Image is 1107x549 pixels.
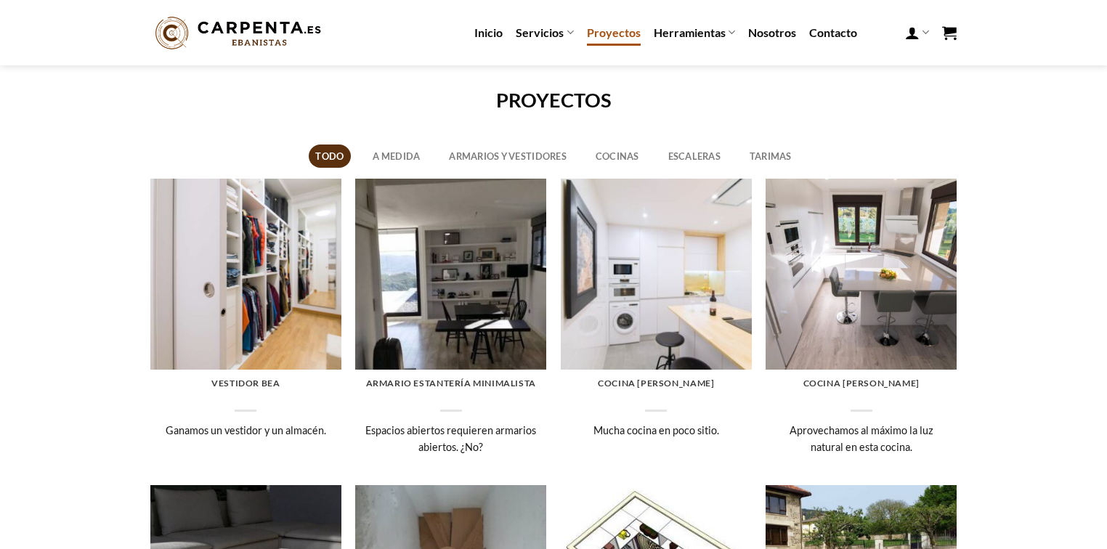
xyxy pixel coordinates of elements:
p: Aprovechamos al máximo la luz natural en esta cocina. [773,422,949,455]
img: armario sin frentes [355,179,546,370]
a: A medida [366,145,427,168]
img: vestidor, armario sin frentes carpinteria [150,179,341,370]
a: Inicio [474,20,503,46]
a: Herramientas [654,18,735,46]
p: Mucha cocina en poco sitio. [568,422,745,455]
h6: Armario estantería minimalista [362,378,539,389]
a: cocina encimera reforma carpinteria Cocina [PERSON_NAME] Mucha cocina en poco sitio. [561,179,752,471]
h6: Vestidor Bea [158,378,334,389]
img: cocina encimera reforma carpinteria [561,179,752,370]
p: Espacios abiertos requieren armarios abiertos. ¿No? [362,422,539,455]
a: Proyectos [587,20,641,46]
a: Escaleras [661,145,728,168]
a: Contacto [809,20,857,46]
a: armario sin frentes Armario estantería minimalista Espacios abiertos requieren armarios abiertos.... [355,179,546,471]
a: Todo [309,145,351,168]
img: cocina encimera y tarima claros, fregadero bajo encimera [766,179,957,370]
a: Cocinas [588,145,646,168]
a: vestidor, armario sin frentes carpinteria Vestidor Bea Ganamos un vestidor y un almacén. [150,179,341,471]
a: Servicios [516,18,573,46]
p: Ganamos un vestidor y un almacén. [158,422,334,455]
a: Tarimas [742,145,798,168]
h6: Cocina [PERSON_NAME] [773,378,949,389]
h1: PROYECTOS [150,87,957,113]
a: Nosotros [748,20,796,46]
a: Armarios y vestidores [442,145,574,168]
a: cocina encimera y tarima claros, fregadero bajo encimera Cocina [PERSON_NAME] Aprovechamos al máx... [766,179,957,471]
img: Carpenta.es [150,13,326,53]
h6: Cocina [PERSON_NAME] [568,378,745,389]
